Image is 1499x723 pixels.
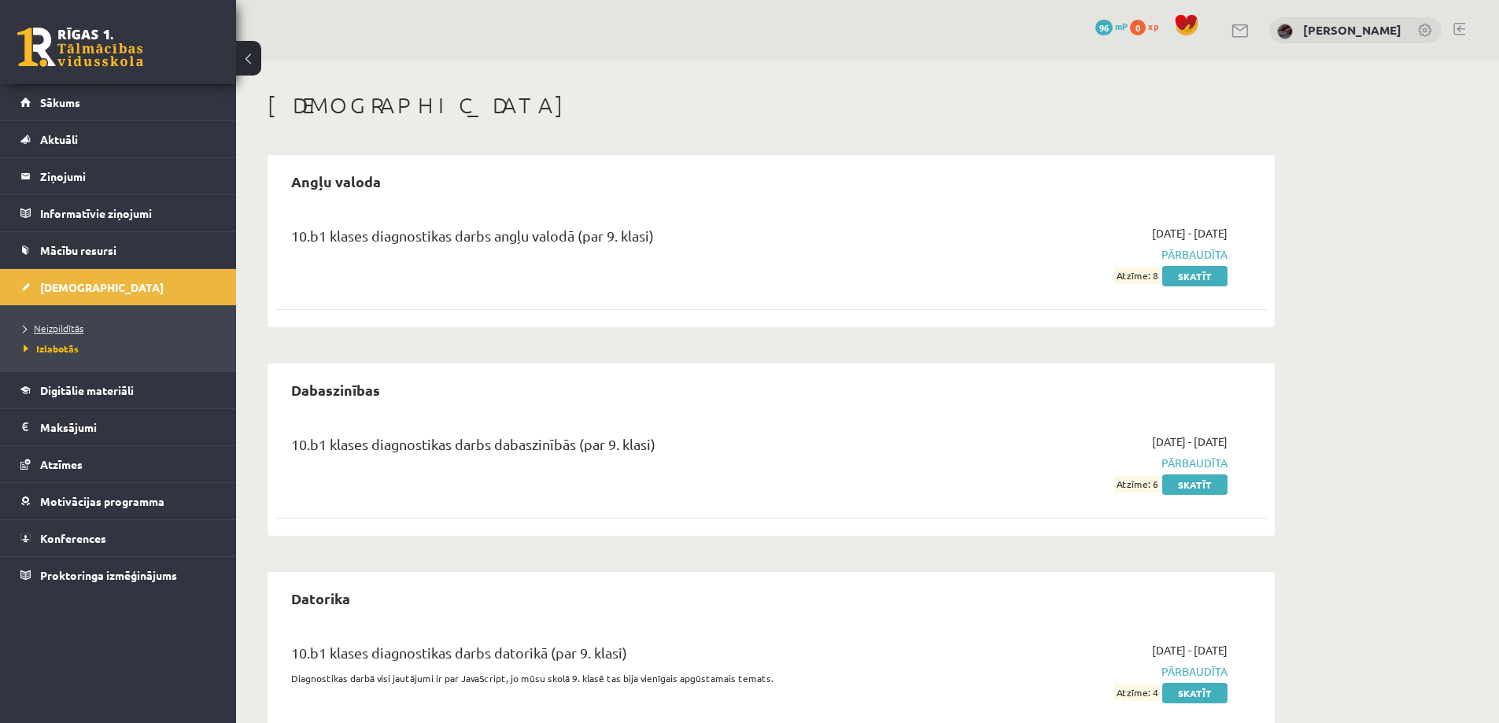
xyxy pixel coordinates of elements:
[20,557,216,593] a: Proktoringa izmēģinājums
[275,580,366,617] h2: Datorika
[1114,267,1160,284] span: Atzīme: 8
[1162,266,1228,286] a: Skatīt
[20,84,216,120] a: Sākums
[1114,684,1160,701] span: Atzīme: 4
[40,568,177,582] span: Proktoringa izmēģinājums
[24,342,79,355] span: Izlabotās
[931,246,1228,263] span: Pārbaudīta
[20,158,216,194] a: Ziņojumi
[40,95,80,109] span: Sākums
[24,341,220,356] a: Izlabotās
[40,132,78,146] span: Aktuāli
[291,433,907,463] div: 10.b1 klases diagnostikas darbs dabaszinībās (par 9. klasi)
[275,163,397,200] h2: Angļu valoda
[1303,22,1401,38] a: [PERSON_NAME]
[20,446,216,482] a: Atzīmes
[40,158,216,194] legend: Ziņojumi
[1130,20,1166,32] a: 0 xp
[20,195,216,231] a: Informatīvie ziņojumi
[1152,225,1228,242] span: [DATE] - [DATE]
[24,322,83,334] span: Neizpildītās
[1162,683,1228,703] a: Skatīt
[24,321,220,335] a: Neizpildītās
[1148,20,1158,32] span: xp
[40,243,116,257] span: Mācību resursi
[1277,24,1293,39] img: Nikola Karaseva
[20,232,216,268] a: Mācību resursi
[20,520,216,556] a: Konferences
[291,642,907,671] div: 10.b1 klases diagnostikas darbs datorikā (par 9. klasi)
[17,28,143,67] a: Rīgas 1. Tālmācības vidusskola
[268,92,1275,119] h1: [DEMOGRAPHIC_DATA]
[1152,642,1228,658] span: [DATE] - [DATE]
[1095,20,1128,32] a: 96 mP
[931,455,1228,471] span: Pārbaudīta
[40,531,106,545] span: Konferences
[40,280,164,294] span: [DEMOGRAPHIC_DATA]
[20,121,216,157] a: Aktuāli
[40,383,134,397] span: Digitālie materiāli
[1130,20,1146,35] span: 0
[20,269,216,305] a: [DEMOGRAPHIC_DATA]
[1114,476,1160,492] span: Atzīme: 6
[291,671,907,685] p: Diagnostikas darbā visi jautājumi ir par JavaScript, jo mūsu skolā 9. klasē tas bija vienīgais ap...
[20,409,216,445] a: Maksājumi
[40,409,216,445] legend: Maksājumi
[1162,474,1228,495] a: Skatīt
[40,457,83,471] span: Atzīmes
[40,195,216,231] legend: Informatīvie ziņojumi
[1152,433,1228,450] span: [DATE] - [DATE]
[291,225,907,254] div: 10.b1 klases diagnostikas darbs angļu valodā (par 9. klasi)
[20,372,216,408] a: Digitālie materiāli
[1115,20,1128,32] span: mP
[931,663,1228,680] span: Pārbaudīta
[1095,20,1113,35] span: 96
[40,494,164,508] span: Motivācijas programma
[20,483,216,519] a: Motivācijas programma
[275,371,396,408] h2: Dabaszinības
